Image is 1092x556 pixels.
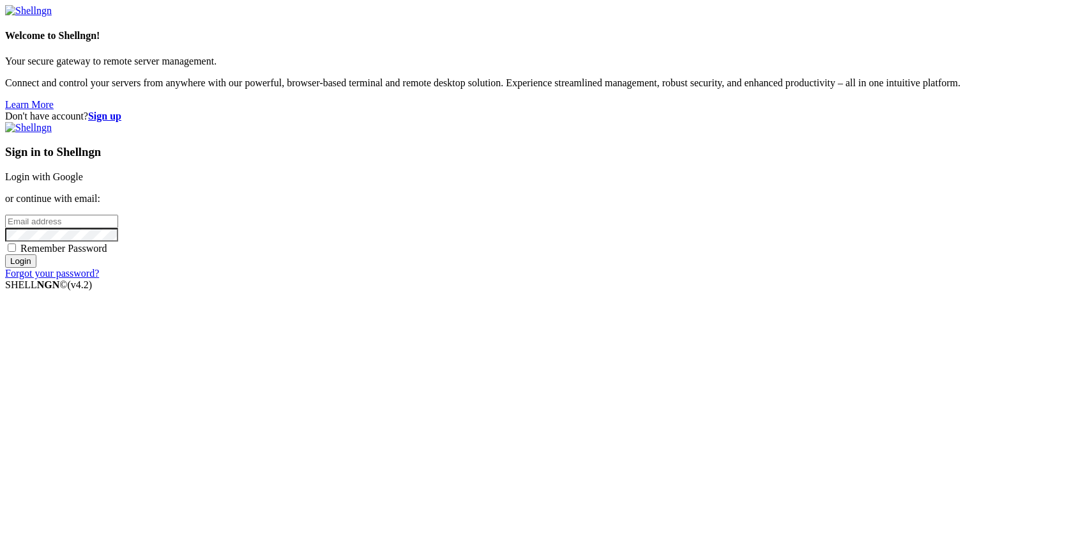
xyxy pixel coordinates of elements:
[5,193,1087,205] p: or continue with email:
[5,111,1087,122] div: Don't have account?
[5,122,52,134] img: Shellngn
[8,243,16,252] input: Remember Password
[5,56,1087,67] p: Your secure gateway to remote server management.
[5,279,92,290] span: SHELL ©
[5,99,54,110] a: Learn More
[20,243,107,254] span: Remember Password
[5,268,99,279] a: Forgot your password?
[5,215,118,228] input: Email address
[5,77,1087,89] p: Connect and control your servers from anywhere with our powerful, browser-based terminal and remo...
[68,279,93,290] span: 4.2.0
[37,279,60,290] b: NGN
[5,171,83,182] a: Login with Google
[88,111,121,121] a: Sign up
[5,5,52,17] img: Shellngn
[5,145,1087,159] h3: Sign in to Shellngn
[5,30,1087,42] h4: Welcome to Shellngn!
[5,254,36,268] input: Login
